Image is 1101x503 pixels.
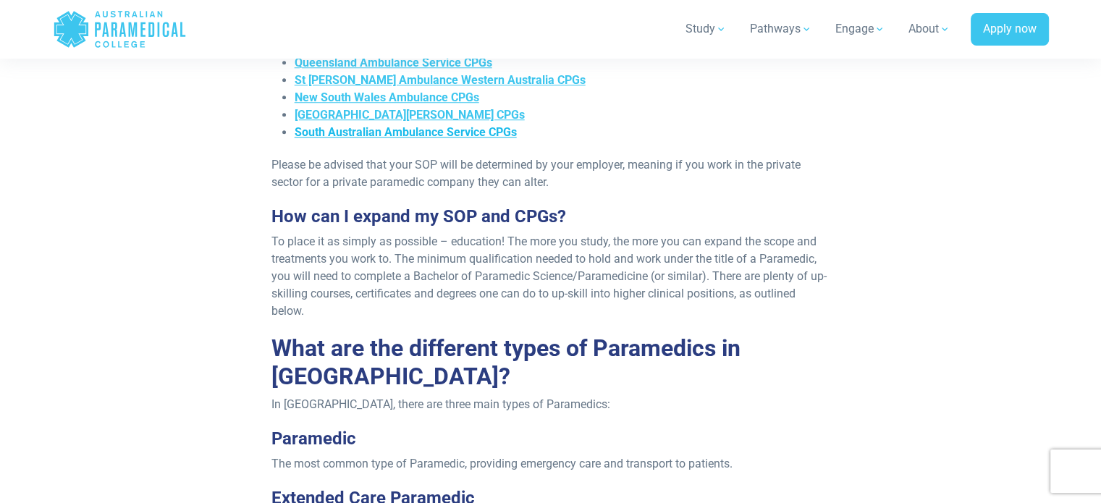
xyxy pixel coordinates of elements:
[971,13,1049,46] a: Apply now
[827,9,894,49] a: Engage
[271,397,610,411] span: In [GEOGRAPHIC_DATA], there are three main types of Paramedics:
[271,206,566,227] span: How can I expand my SOP and CPGs?
[295,108,525,122] a: [GEOGRAPHIC_DATA][PERSON_NAME] CPGs
[295,56,492,69] a: Queensland Ambulance Service CPGs
[271,234,827,318] span: To place it as simply as possible – education! The more you study, the more you can expand the sc...
[295,73,586,87] a: St [PERSON_NAME] Ambulance Western Australia CPGs
[271,158,801,189] span: Please be advised that your SOP will be determined by your employer, meaning if you work in the p...
[271,428,356,449] strong: Paramedic
[295,125,517,139] a: South Australian Ambulance Service CPGs
[677,9,735,49] a: Study
[271,334,741,389] span: What are the different types of Paramedics in [GEOGRAPHIC_DATA]?
[900,9,959,49] a: About
[295,90,479,104] a: New South Wales Ambulance CPGs
[53,6,187,53] a: Australian Paramedical College
[271,457,733,470] span: The most common type of Paramedic, providing emergency care and transport to patients.
[741,9,821,49] a: Pathways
